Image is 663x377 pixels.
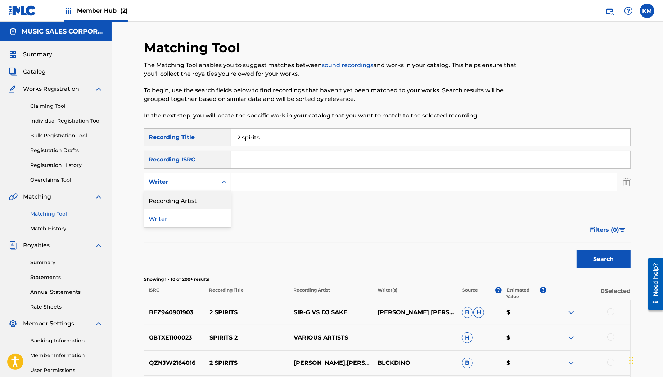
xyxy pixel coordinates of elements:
img: Catalog [9,67,17,76]
iframe: Resource Center [643,255,663,313]
img: Matching [9,192,18,201]
p: Estimated Value [506,287,540,300]
img: Royalties [9,241,17,250]
img: filter [619,228,626,232]
img: MLC Logo [9,5,36,16]
a: Summary [30,259,103,266]
img: Member Settings [9,319,17,328]
span: H [473,307,484,318]
img: help [624,6,633,15]
a: Match History [30,225,103,232]
p: The Matching Tool enables you to suggest matches between and works in your catalog. This helps en... [144,61,519,78]
span: Catalog [23,67,46,76]
a: Rate Sheets [30,303,103,311]
p: Recording Artist [289,287,373,300]
a: Banking Information [30,337,103,345]
p: To begin, use the search fields below to find recordings that haven't yet been matched to your wo... [144,86,519,103]
img: expand [567,359,576,367]
span: ? [540,287,546,293]
a: Individual Registration Tool [30,117,103,125]
span: Member Settings [23,319,74,328]
a: Matching Tool [30,210,103,218]
span: Member Hub [77,6,128,15]
p: BEZ940901903 [144,308,205,317]
span: Filters ( 0 ) [590,226,619,234]
p: BLCKDINO [373,359,457,367]
div: Writer [144,209,231,227]
a: Bulk Registration Tool [30,132,103,139]
span: B [462,307,473,318]
span: (2) [120,7,128,14]
div: Drag [629,350,633,371]
iframe: Chat Widget [627,342,663,377]
a: Overclaims Tool [30,176,103,184]
img: Top Rightsholders [64,6,73,15]
p: 2 SPIRITS [205,308,289,317]
img: expand [567,308,576,317]
img: expand [94,192,103,201]
p: In the next step, you will locate the specific work in your catalog that you want to match to the... [144,111,519,120]
button: Search [577,250,631,268]
span: Matching [23,192,51,201]
a: Annual Statements [30,288,103,296]
img: search [605,6,614,15]
p: 0 Selected [546,287,631,300]
img: Works Registration [9,85,18,93]
a: Statements [30,274,103,281]
div: Writer [149,178,213,186]
p: GBTXE1100023 [144,333,205,342]
h2: Matching Tool [144,40,244,56]
p: $ [502,359,546,367]
a: User Permissions [30,367,103,374]
p: VARIOUS ARTISTS [289,333,373,342]
p: 2 SPIRITS [205,359,289,367]
p: Recording Title [204,287,289,300]
img: expand [94,85,103,93]
form: Search Form [144,128,631,272]
p: [PERSON_NAME],[PERSON_NAME],YOUNGGRAFFITI [289,359,373,367]
a: CatalogCatalog [9,67,46,76]
p: QZNJW2164016 [144,359,205,367]
a: SummarySummary [9,50,52,59]
a: Public Search [603,4,617,18]
img: Delete Criterion [623,173,631,191]
img: Summary [9,50,17,59]
a: Member Information [30,352,103,359]
a: sound recordings [322,62,373,68]
a: Registration History [30,161,103,169]
span: ? [495,287,502,293]
p: $ [502,333,546,342]
button: Filters (0) [586,221,631,239]
p: SIR-G VS DJ SAKE [289,308,373,317]
span: Royalties [23,241,50,250]
div: Help [621,4,636,18]
div: Recording Artist [144,191,231,209]
img: expand [94,241,103,250]
p: ISRC [144,287,204,300]
p: $ [502,308,546,317]
img: Accounts [9,27,17,36]
a: Registration Drafts [30,147,103,154]
p: Showing 1 - 10 of 200+ results [144,276,631,283]
span: B [462,358,473,368]
span: Summary [23,50,52,59]
span: Works Registration [23,85,79,93]
span: H [462,332,473,343]
img: expand [94,319,103,328]
p: Source [462,287,478,300]
p: SPIRITS 2 [205,333,289,342]
p: [PERSON_NAME] [PERSON_NAME], WARE [373,308,457,317]
h5: MUSIC SALES CORPORATION [22,27,103,36]
p: Writer(s) [373,287,457,300]
a: Claiming Tool [30,102,103,110]
img: expand [567,333,576,342]
div: User Menu [640,4,654,18]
